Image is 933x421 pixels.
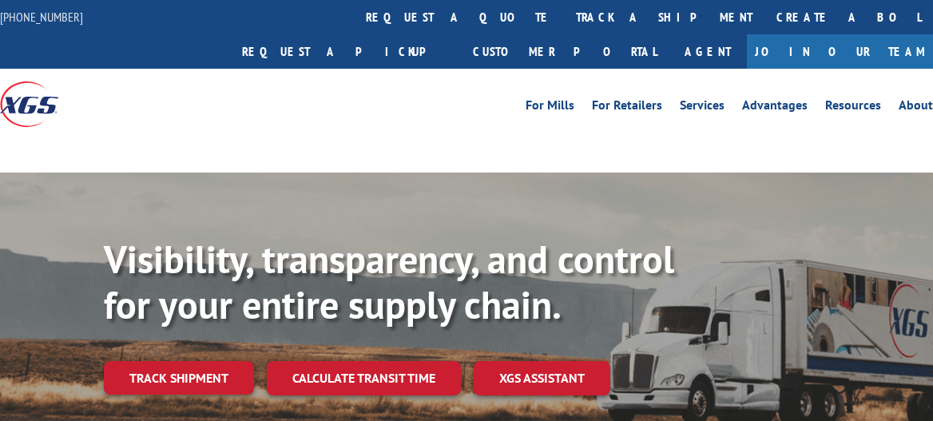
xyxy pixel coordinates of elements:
[474,361,610,395] a: XGS ASSISTANT
[230,34,461,69] a: Request a pickup
[680,99,725,117] a: Services
[899,99,933,117] a: About
[742,99,808,117] a: Advantages
[825,99,881,117] a: Resources
[267,361,461,395] a: Calculate transit time
[526,99,574,117] a: For Mills
[592,99,662,117] a: For Retailers
[747,34,933,69] a: Join Our Team
[104,234,674,330] b: Visibility, transparency, and control for your entire supply chain.
[104,361,254,395] a: Track shipment
[461,34,669,69] a: Customer Portal
[669,34,747,69] a: Agent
